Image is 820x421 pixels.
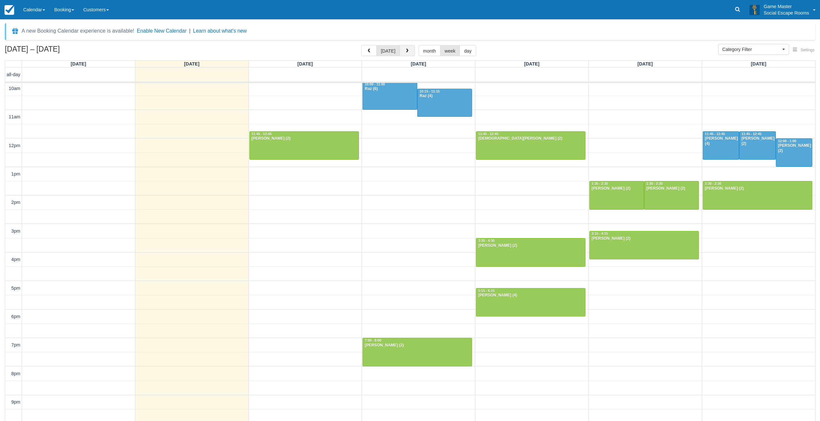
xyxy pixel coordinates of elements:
span: [DATE] [411,61,426,66]
a: Learn about what's new [193,28,247,34]
span: [DATE] [184,61,199,66]
span: 4pm [11,257,20,262]
span: 9pm [11,399,20,405]
a: 11:45 - 12:45[PERSON_NAME] (4) [703,131,739,160]
div: [PERSON_NAME] (2) [364,343,470,348]
div: [PERSON_NAME] (2) [705,186,811,191]
span: 10:00 - 11:00 [365,83,385,86]
span: 10am [9,86,20,91]
img: A3 [749,5,760,15]
a: 1:30 - 2:30[PERSON_NAME] (2) [644,181,699,209]
a: 5:15 - 6:15[PERSON_NAME] (4) [476,288,585,316]
a: 10:00 - 11:00Raz (6) [362,82,417,110]
span: 12pm [9,143,20,148]
span: 1:30 - 2:30 [646,182,663,185]
a: 11:45 - 12:45[PERSON_NAME] (2) [739,131,776,160]
span: 11:45 - 12:45 [705,132,725,136]
span: 1pm [11,171,20,176]
div: A new Booking Calendar experience is available! [22,27,134,35]
button: Category Filter [718,44,789,55]
span: 10:15 - 11:15 [420,90,439,93]
span: 5pm [11,286,20,291]
button: Settings [789,45,818,55]
div: [PERSON_NAME] (2) [591,236,697,241]
span: 12:00 - 1:00 [778,139,796,143]
span: [DATE] [524,61,540,66]
div: [PERSON_NAME] (2) [591,186,642,191]
a: 7:00 - 8:00[PERSON_NAME] (2) [362,338,472,366]
div: [DEMOGRAPHIC_DATA][PERSON_NAME] (2) [478,136,584,141]
button: Enable New Calendar [137,28,187,34]
div: [PERSON_NAME] (2) [251,136,357,141]
a: 11:45 - 12:45[PERSON_NAME] (2) [249,131,359,160]
button: month [419,45,440,56]
p: Game Master [764,3,809,10]
span: Category Filter [722,46,781,53]
div: Raz (4) [419,94,470,99]
a: 3:15 - 4:15[PERSON_NAME] (2) [589,231,699,259]
span: [DATE] [751,61,766,66]
button: [DATE] [376,45,400,56]
span: 5:15 - 6:15 [478,289,495,293]
span: 6pm [11,314,20,319]
div: [PERSON_NAME] (4) [478,293,584,298]
div: Raz (6) [364,86,415,92]
span: 1:30 - 2:30 [705,182,721,185]
span: 11:45 - 12:45 [478,132,498,136]
a: 11:45 - 12:45[DEMOGRAPHIC_DATA][PERSON_NAME] (2) [476,131,585,160]
a: 12:00 - 1:00[PERSON_NAME] (2) [776,138,813,167]
span: [DATE] [297,61,313,66]
span: Settings [801,48,815,52]
div: [PERSON_NAME] (2) [778,143,811,154]
span: 11:45 - 12:45 [741,132,761,136]
a: 3:30 - 4:30[PERSON_NAME] (2) [476,238,585,266]
span: 3:15 - 4:15 [592,232,608,236]
div: [PERSON_NAME] (4) [705,136,738,146]
div: [PERSON_NAME] (2) [478,243,584,248]
span: 7pm [11,342,20,347]
div: [PERSON_NAME] (2) [646,186,697,191]
span: 11:45 - 12:45 [252,132,272,136]
span: [DATE] [637,61,653,66]
button: day [459,45,476,56]
a: 1:30 - 2:30[PERSON_NAME] (2) [703,181,813,209]
span: all-day [7,72,20,77]
span: | [189,28,190,34]
a: 1:30 - 2:30[PERSON_NAME] (2) [589,181,644,209]
span: 2pm [11,200,20,205]
button: week [440,45,460,56]
span: 3:30 - 4:30 [478,239,495,243]
a: 10:15 - 11:15Raz (4) [417,89,472,117]
div: [PERSON_NAME] (2) [741,136,774,146]
h2: [DATE] – [DATE] [5,45,86,57]
span: 8pm [11,371,20,376]
p: Social Escape Rooms [764,10,809,16]
span: [DATE] [71,61,86,66]
span: 3pm [11,228,20,234]
span: 7:00 - 8:00 [365,339,381,342]
span: 1:30 - 2:30 [592,182,608,185]
img: checkfront-main-nav-mini-logo.png [5,5,14,15]
span: 11am [9,114,20,119]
